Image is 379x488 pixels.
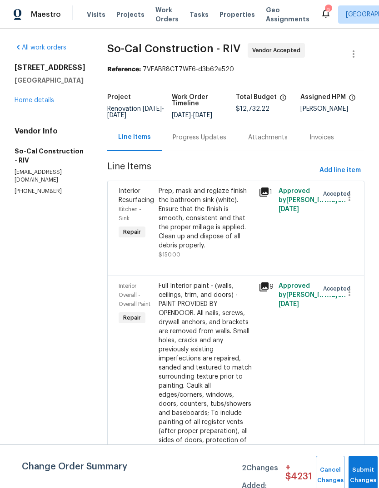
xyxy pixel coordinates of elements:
[31,10,61,19] span: Maestro
[15,127,85,136] h4: Vendor Info
[119,207,141,221] span: Kitchen - Sink
[349,94,356,106] span: The hpm assigned to this work order.
[300,106,365,112] div: [PERSON_NAME]
[279,301,299,307] span: [DATE]
[107,112,126,118] span: [DATE]
[159,252,180,257] span: $150.00
[120,227,145,237] span: Repair
[15,44,66,51] a: All work orders
[107,94,131,100] h5: Project
[159,187,253,250] div: Prep, mask and reglaze finish the bathroom sink (white). Ensure that the finish is smooth, consis...
[259,187,273,197] div: 1
[107,106,164,118] span: -
[323,189,354,198] span: Accepted
[119,188,154,203] span: Interior Resurfacing
[219,10,255,19] span: Properties
[107,65,364,74] div: 7VEABR8CT7WF6-d3b62e520
[87,10,105,19] span: Visits
[279,188,346,212] span: Approved by [PERSON_NAME] on
[172,94,236,107] h5: Work Order Timeline
[252,46,304,55] span: Vendor Accepted
[15,76,85,85] h5: [GEOGRAPHIC_DATA]
[116,10,145,19] span: Projects
[119,283,150,307] span: Interior Overall - Overall Paint
[320,465,340,486] span: Cancel Changes
[236,106,269,112] span: $12,732.22
[279,283,346,307] span: Approved by [PERSON_NAME] on
[259,281,273,292] div: 9
[316,162,364,179] button: Add line item
[353,465,373,486] span: Submit Changes
[172,112,212,118] span: -
[15,187,85,195] p: [PHONE_NUMBER]
[143,106,162,112] span: [DATE]
[279,94,287,106] span: The total cost of line items that have been proposed by Opendoor. This sum includes line items th...
[189,11,209,18] span: Tasks
[107,162,316,179] span: Line Items
[120,313,145,322] span: Repair
[300,94,346,100] h5: Assigned HPM
[107,66,141,73] b: Reference:
[319,165,361,176] span: Add line item
[309,133,334,142] div: Invoices
[15,168,85,184] p: [EMAIL_ADDRESS][DOMAIN_NAME]
[172,112,191,118] span: [DATE]
[173,133,226,142] div: Progress Updates
[107,106,164,118] span: Renovation
[279,206,299,212] span: [DATE]
[236,94,277,100] h5: Total Budget
[15,97,54,104] a: Home details
[323,284,354,293] span: Accepted
[248,133,288,142] div: Attachments
[325,5,331,15] div: 9
[155,5,179,24] span: Work Orders
[107,43,240,54] span: So-Cal Construction - RIV
[15,147,85,165] h5: So-Cal Construction - RIV
[15,63,85,72] h2: [STREET_ADDRESS]
[118,133,151,142] div: Line Items
[266,5,309,24] span: Geo Assignments
[193,112,212,118] span: [DATE]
